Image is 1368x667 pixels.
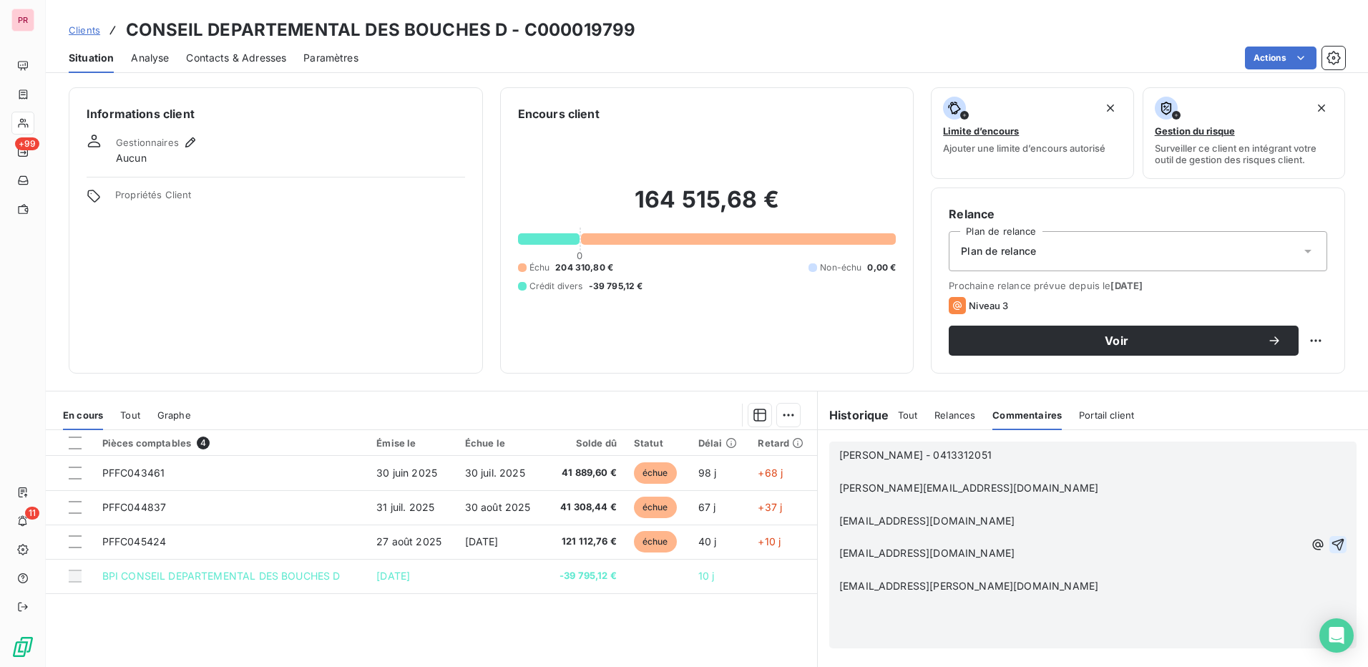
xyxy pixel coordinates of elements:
[102,570,341,582] span: BPI CONSEIL DEPARTEMENTAL DES BOUCHES D
[102,437,360,449] div: Pièces comptables
[102,501,167,513] span: PFFC044837
[11,9,34,31] div: PR
[839,580,1098,592] span: [EMAIL_ADDRESS][PERSON_NAME][DOMAIN_NAME]
[698,501,716,513] span: 67 j
[1245,47,1316,69] button: Actions
[698,467,717,479] span: 98 j
[758,501,782,513] span: +37 j
[102,467,165,479] span: PFFC043461
[839,482,1098,494] span: [PERSON_NAME][EMAIL_ADDRESS][DOMAIN_NAME]
[554,569,617,583] span: -39 795,12 €
[376,437,447,449] div: Émise le
[969,300,1008,311] span: Niveau 3
[157,409,191,421] span: Graphe
[634,497,677,518] span: échue
[465,535,499,547] span: [DATE]
[69,24,100,36] span: Clients
[554,466,617,480] span: 41 889,60 €
[518,185,896,228] h2: 164 515,68 €
[126,17,635,43] h3: CONSEIL DEPARTEMENTAL DES BOUCHES D - C000019799
[197,437,210,449] span: 4
[529,280,583,293] span: Crédit divers
[961,244,1036,258] span: Plan de relance
[69,51,114,65] span: Situation
[949,280,1327,291] span: Prochaine relance prévue depuis le
[898,409,918,421] span: Tout
[867,261,896,274] span: 0,00 €
[992,409,1062,421] span: Commentaires
[554,500,617,515] span: 41 308,44 €
[465,467,525,479] span: 30 juil. 2025
[87,105,465,122] h6: Informations client
[376,501,434,513] span: 31 juil. 2025
[131,51,169,65] span: Analyse
[820,261,861,274] span: Non-échu
[758,437,808,449] div: Retard
[634,437,681,449] div: Statut
[931,87,1133,179] button: Limite d’encoursAjouter une limite d’encours autorisé
[69,23,100,37] a: Clients
[818,406,889,424] h6: Historique
[1079,409,1134,421] span: Portail client
[949,205,1327,223] h6: Relance
[15,137,39,150] span: +99
[839,449,992,461] span: [PERSON_NAME] - 0413312051
[839,547,1015,559] span: [EMAIL_ADDRESS][DOMAIN_NAME]
[634,531,677,552] span: échue
[1143,87,1345,179] button: Gestion du risqueSurveiller ce client en intégrant votre outil de gestion des risques client.
[1110,280,1143,291] span: [DATE]
[554,437,617,449] div: Solde dû
[698,437,741,449] div: Délai
[934,409,975,421] span: Relances
[839,515,1015,527] span: [EMAIL_ADDRESS][DOMAIN_NAME]
[63,409,103,421] span: En cours
[1155,125,1235,137] span: Gestion du risque
[698,535,717,547] span: 40 j
[698,570,715,582] span: 10 j
[303,51,358,65] span: Paramètres
[758,535,781,547] span: +10 j
[943,142,1105,154] span: Ajouter une limite d’encours autorisé
[1319,618,1354,653] div: Open Intercom Messenger
[376,570,410,582] span: [DATE]
[186,51,286,65] span: Contacts & Adresses
[465,437,537,449] div: Échue le
[465,501,531,513] span: 30 août 2025
[943,125,1019,137] span: Limite d’encours
[116,137,179,148] span: Gestionnaires
[554,535,617,549] span: 121 112,76 €
[11,636,34,658] img: Logo LeanPay
[376,535,441,547] span: 27 août 2025
[376,467,437,479] span: 30 juin 2025
[120,409,140,421] span: Tout
[589,280,643,293] span: -39 795,12 €
[529,261,550,274] span: Échu
[634,462,677,484] span: échue
[1155,142,1333,165] span: Surveiller ce client en intégrant votre outil de gestion des risques client.
[949,326,1299,356] button: Voir
[115,189,465,209] span: Propriétés Client
[966,335,1267,346] span: Voir
[102,535,167,547] span: PFFC045424
[518,105,600,122] h6: Encours client
[758,467,783,479] span: +68 j
[577,250,582,261] span: 0
[555,261,613,274] span: 204 310,80 €
[116,151,147,165] span: Aucun
[25,507,39,520] span: 11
